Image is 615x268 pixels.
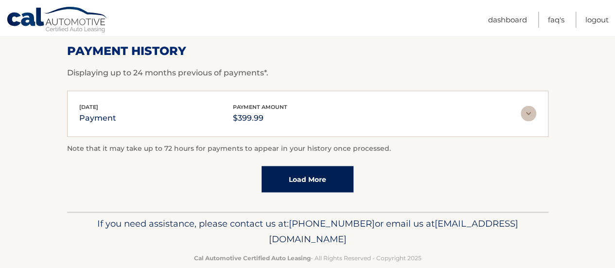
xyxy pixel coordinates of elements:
a: Logout [585,12,609,28]
p: payment [79,111,116,125]
p: Note that it may take up to 72 hours for payments to appear in your history once processed. [67,143,548,154]
span: [DATE] [79,104,98,110]
span: [PHONE_NUMBER] [289,217,375,229]
h2: Payment History [67,44,548,58]
p: - All Rights Reserved - Copyright 2025 [73,252,542,263]
p: If you need assistance, please contact us at: or email us at [73,215,542,247]
a: Load More [262,166,353,192]
img: accordion-rest.svg [521,106,536,121]
p: $399.99 [233,111,287,125]
a: Cal Automotive [6,6,108,35]
a: Dashboard [488,12,527,28]
strong: Cal Automotive Certified Auto Leasing [194,254,311,261]
span: payment amount [233,104,287,110]
p: Displaying up to 24 months previous of payments*. [67,67,548,79]
a: FAQ's [548,12,564,28]
span: [EMAIL_ADDRESS][DOMAIN_NAME] [269,217,518,244]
